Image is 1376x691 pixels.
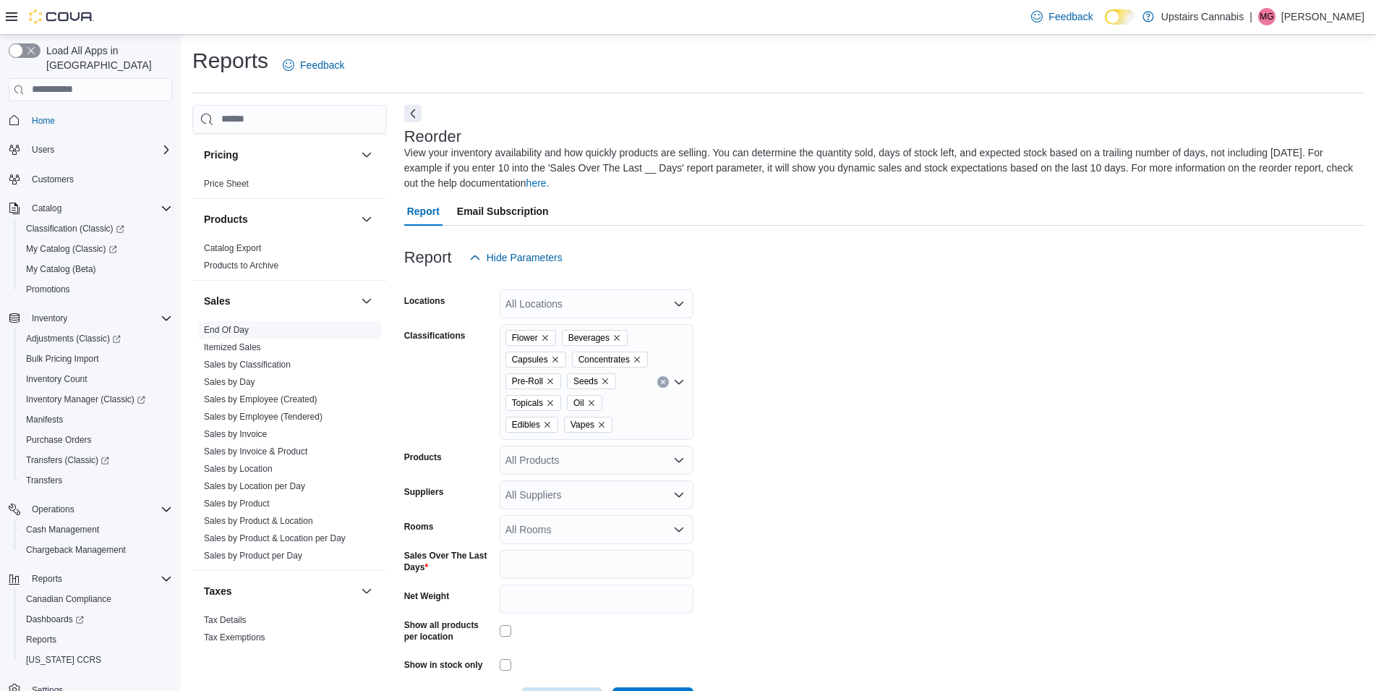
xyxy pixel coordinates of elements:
[204,243,261,253] a: Catalog Export
[573,374,598,389] span: Seeds
[26,263,96,275] span: My Catalog (Beta)
[404,295,445,307] label: Locations
[26,394,145,405] span: Inventory Manager (Classic)
[404,330,466,342] label: Classifications
[14,470,178,491] button: Transfers
[20,521,172,538] span: Cash Management
[32,174,74,185] span: Customers
[505,395,561,411] span: Topicals
[26,111,172,130] span: Home
[526,177,547,189] a: here
[404,128,461,145] h3: Reorder
[358,292,375,310] button: Sales
[358,582,375,600] button: Taxes
[20,260,102,278] a: My Catalog (Beta)
[20,281,76,298] a: Promotions
[204,179,249,189] a: Price Sheet
[14,629,178,650] button: Reports
[20,611,90,628] a: Dashboards
[204,376,255,388] span: Sales by Day
[1048,9,1093,24] span: Feedback
[20,330,172,347] span: Adjustments (Classic)
[597,420,606,429] button: Remove Vapes from selection in this group
[32,504,74,515] span: Operations
[204,394,317,405] span: Sales by Employee (Created)
[204,324,249,336] span: End Of Day
[20,411,172,428] span: Manifests
[601,377,610,386] button: Remove Seeds from selection in this group
[26,373,87,385] span: Inventory Count
[204,481,305,491] a: Sales by Location per Day
[26,284,70,295] span: Promotions
[204,342,261,353] span: Itemized Sales
[26,614,84,625] span: Dashboards
[404,590,449,602] label: Net Weight
[551,355,560,364] button: Remove Capsules from selection in this group
[20,452,115,469] a: Transfers (Classic)
[20,541,132,559] a: Chargeback Management
[14,410,178,430] button: Manifests
[404,486,444,498] label: Suppliers
[204,212,355,226] button: Products
[204,178,249,190] span: Price Sheet
[14,650,178,670] button: [US_STATE] CCRS
[20,330,127,347] a: Adjustments (Classic)
[20,391,172,408] span: Inventory Manager (Classic)
[14,589,178,609] button: Canadian Compliance
[358,146,375,164] button: Pricing
[204,516,313,526] a: Sales by Product & Location
[192,321,387,570] div: Sales
[1161,8,1244,25] p: Upstairs Cannabis
[512,352,548,367] span: Capsules
[29,9,94,24] img: Cova
[204,464,273,474] a: Sales by Location
[572,352,648,368] span: Concentrates
[20,590,117,608] a: Canadian Compliance
[204,325,249,335] a: End Of Day
[673,489,685,501] button: Open list of options
[20,541,172,559] span: Chargeback Management
[204,632,265,643] a: Tax Exemptions
[26,570,68,588] button: Reports
[568,331,610,345] span: Beverages
[20,391,151,408] a: Inventory Manager (Classic)
[3,308,178,328] button: Inventory
[14,279,178,300] button: Promotions
[204,377,255,387] a: Sales by Day
[20,220,172,237] span: Classification (Classic)
[20,651,107,669] a: [US_STATE] CCRS
[26,200,172,217] span: Catalog
[204,446,307,457] span: Sales by Invoice & Product
[40,43,172,72] span: Load All Apps in [GEOGRAPHIC_DATA]
[26,475,62,486] span: Transfers
[204,411,322,423] span: Sales by Employee (Tendered)
[204,360,291,370] a: Sales by Classification
[673,524,685,535] button: Open list of options
[407,197,440,226] span: Report
[573,396,584,410] span: Oil
[1105,9,1135,25] input: Dark Mode
[204,148,238,162] h3: Pricing
[204,584,232,598] h3: Taxes
[1258,8,1275,25] div: Megan Gorham
[14,450,178,470] a: Transfers (Classic)
[14,430,178,450] button: Purchase Orders
[204,428,267,440] span: Sales by Invoice
[204,242,261,254] span: Catalog Export
[505,417,558,433] span: Edibles
[404,521,434,533] label: Rooms
[204,446,307,457] a: Sales by Invoice & Product
[404,659,483,671] label: Show in stock only
[20,631,172,648] span: Reports
[204,499,270,509] a: Sales by Product
[673,298,685,310] button: Open list of options
[20,521,105,538] a: Cash Management
[578,352,630,367] span: Concentrates
[14,219,178,239] a: Classification (Classic)
[20,431,98,449] a: Purchase Orders
[505,330,556,346] span: Flower
[20,260,172,278] span: My Catalog (Beta)
[20,350,172,368] span: Bulk Pricing Import
[14,239,178,259] a: My Catalog (Classic)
